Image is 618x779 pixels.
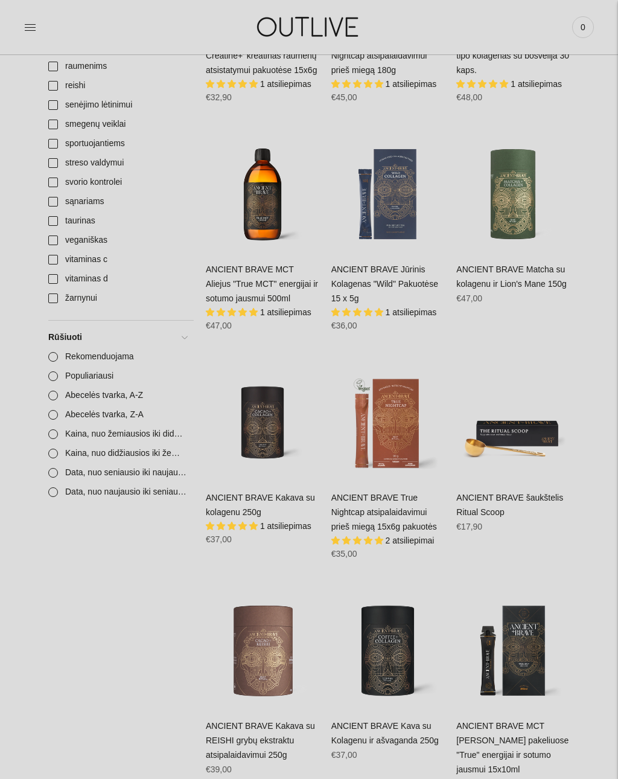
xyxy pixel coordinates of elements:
[206,722,315,760] a: ANCIENT BRAVE Kakava su REISHI grybų ekstraktu atsipalaidavimui 250g
[41,483,194,502] a: Data, nuo naujausio iki seniausio
[331,93,357,103] span: €45,00
[206,595,319,708] a: ANCIENT BRAVE Kakava su REISHI grybų ekstraktu atsipalaidavimui 250g
[456,595,570,708] a: ANCIENT BRAVE MCT Aliejus pakeliuose
[41,231,194,251] a: veganiškas
[331,37,427,75] a: ANCIENT BRAVE True Nightcap atsipalaidavimui prieš miegą 180g
[331,265,438,304] a: ANCIENT BRAVE Jūrinis Kolagenas "Wild" Pakuotėse 15 x 5g
[41,154,194,173] a: streso valdymui
[206,265,318,304] a: ANCIENT BRAVE MCT Aliejus "True MCT" energijai ir sotumo jausmui 500ml
[206,308,260,318] span: 5.00 stars
[41,289,194,309] a: žarnynui
[386,308,437,318] span: 1 atsiliepimas
[456,138,570,252] a: ANCIENT BRAVE Matcha su kolagenu ir Lion's Mane 150g
[41,77,194,96] a: reishi
[206,765,232,775] span: €39,00
[331,550,357,559] span: €35,00
[206,535,232,545] span: €37,00
[41,57,194,77] a: raumenims
[41,464,194,483] a: Data, nuo seniausio iki naujausio
[331,722,439,746] a: ANCIENT BRAVE Kava su Kolagenu ir ašvaganda 250g
[572,14,594,40] a: 0
[41,367,194,386] a: Populiariausi
[41,329,194,348] a: Rūšiuoti
[234,6,384,48] img: OUTLIVE
[456,37,569,75] a: ANCIENT BRAVE NOBLE 2 tipo kolagenas su bosvelija 30 kaps.
[260,522,311,531] span: 1 atsiliepimas
[260,80,311,89] span: 1 atsiliepimas
[331,367,445,480] a: ANCIENT BRAVE True Nightcap atsipalaidavimui prieš miegą 15x6g pakuotės
[331,308,386,318] span: 5.00 stars
[41,212,194,231] a: taurinas
[41,115,194,135] a: smegenų veiklai
[331,751,357,760] span: €37,00
[41,251,194,270] a: vitaminas c
[575,19,591,36] span: 0
[331,493,437,532] a: ANCIENT BRAVE True Nightcap atsipalaidavimui prieš miegą 15x6g pakuotės
[41,348,194,367] a: Rekomenduojama
[456,294,482,304] span: €47,00
[331,595,445,708] a: ANCIENT BRAVE Kava su Kolagenu ir ašvaganda 250g
[206,138,319,252] a: ANCIENT BRAVE MCT Aliejus
[386,80,437,89] span: 1 atsiliepimas
[41,193,194,212] a: sąnariams
[331,138,445,252] a: ANCIENT BRAVE Jūrinis Kolagenas
[260,308,311,318] span: 1 atsiliepimas
[331,80,386,89] span: 5.00 stars
[41,386,194,406] a: Abecelės tvarka, A-Z
[206,93,232,103] span: €32,90
[456,80,511,89] span: 5.00 stars
[511,80,562,89] span: 1 atsiliepimas
[41,135,194,154] a: sportuojantiems
[41,270,194,289] a: vitaminas d
[386,536,435,546] span: 2 atsiliepimai
[206,321,232,331] span: €47,00
[456,265,566,289] a: ANCIENT BRAVE Matcha su kolagenu ir Lion's Mane 150g
[41,96,194,115] a: senėjimo lėtinimui
[331,321,357,331] span: €36,00
[456,367,570,480] a: ANCIENT BRAVE šaukštelis Ritual Scoop
[41,444,194,464] a: Kaina, nuo didžiausios iki žemiausios
[41,425,194,444] a: Kaina, nuo žemiausios iki didžiausios
[456,493,563,518] a: ANCIENT BRAVE šaukštelis Ritual Scoop
[206,493,315,518] a: ANCIENT BRAVE Kakava su kolagenu 250g
[41,173,194,193] a: svorio kontrolei
[206,522,260,531] span: 5.00 stars
[206,367,319,480] a: ANCIENT BRAVE Kakava su kolagenu 250g
[206,80,260,89] span: 5.00 stars
[456,722,569,775] a: ANCIENT BRAVE MCT [PERSON_NAME] pakeliuose "True" energijai ir sotumo jausmui 15x10ml
[456,93,482,103] span: €48,00
[331,536,386,546] span: 5.00 stars
[41,406,194,425] a: Abecelės tvarka, Z-A
[456,522,482,532] span: €17,90
[206,37,317,75] a: ANCIENT BRAVE 'True Creatine+' kreatinas raumenų atsistatymui pakuotėse 15x6g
